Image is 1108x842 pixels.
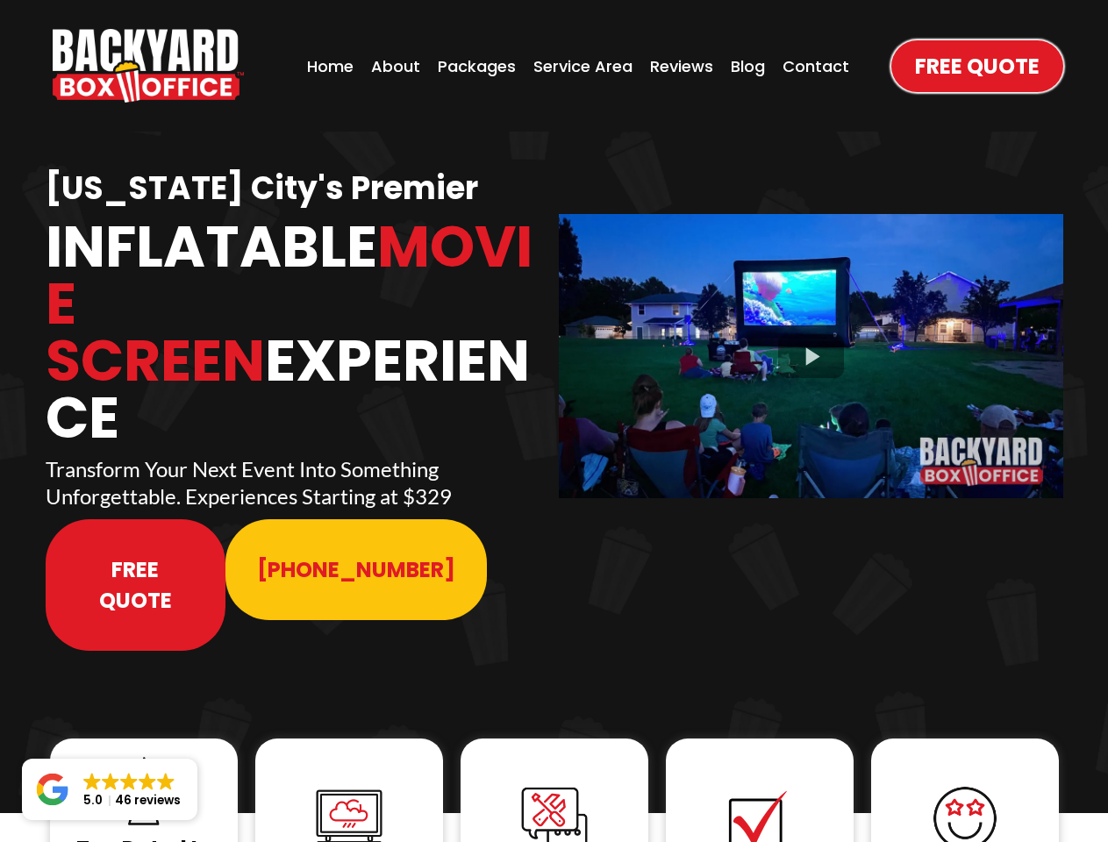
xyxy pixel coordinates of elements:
p: Transform Your Next Event Into Something Unforgettable. Experiences Starting at $329 [46,455,550,510]
a: Packages [432,49,521,83]
a: Contact [777,49,854,83]
a: Close GoogleGoogleGoogleGoogleGoogle 5.046 reviews [22,759,197,820]
span: Free Quote [915,51,1040,82]
h1: [US_STATE] City's Premier [46,168,550,210]
span: Movie Screen [46,207,533,401]
a: About [366,49,425,83]
a: https://www.backyardboxoffice.com [53,29,244,103]
img: Backyard Box Office [53,29,244,103]
a: Blog [726,49,770,83]
a: Free Quote [891,40,1063,92]
a: 913-214-1202 [225,519,487,620]
span: [PHONE_NUMBER] [257,554,455,585]
a: Home [302,49,359,83]
span: Free Quote [77,554,195,616]
a: Free Quote [46,519,226,651]
h1: Inflatable Experience [46,218,550,446]
a: Service Area [528,49,638,83]
a: Reviews [645,49,718,83]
